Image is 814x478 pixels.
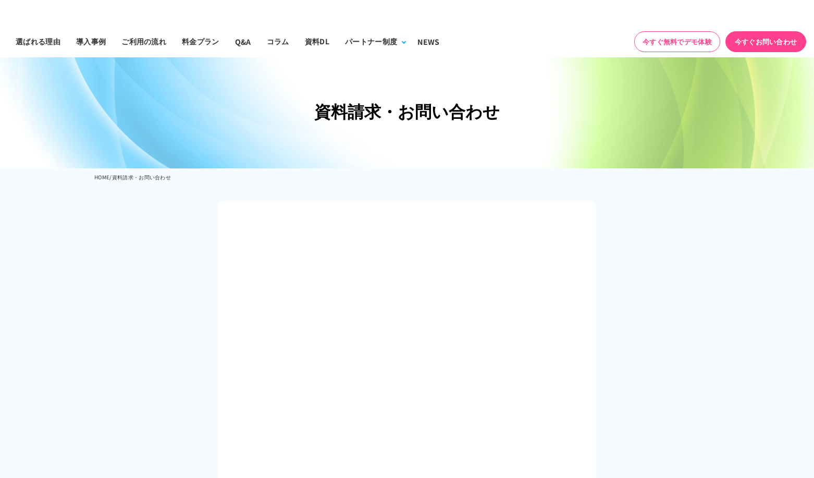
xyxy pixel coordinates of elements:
[8,26,68,57] a: 選ばれる理由
[174,26,227,57] a: 料金プラン
[297,26,337,57] a: 資料DL
[410,26,447,57] a: NEWS
[112,171,171,183] li: 資料請求・お問い合わせ
[227,26,259,57] a: Q&A
[259,26,297,57] a: コラム
[94,173,109,181] a: HOME
[634,31,720,52] a: 今すぐ無料でデモ体験
[68,26,114,57] a: 導入事例
[725,31,806,52] a: 今すぐお問い合わせ
[94,99,720,124] h1: 資料請求・お問い合わせ
[114,26,174,57] a: ご利用の流れ
[109,171,112,183] li: /
[345,36,397,47] div: パートナー制度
